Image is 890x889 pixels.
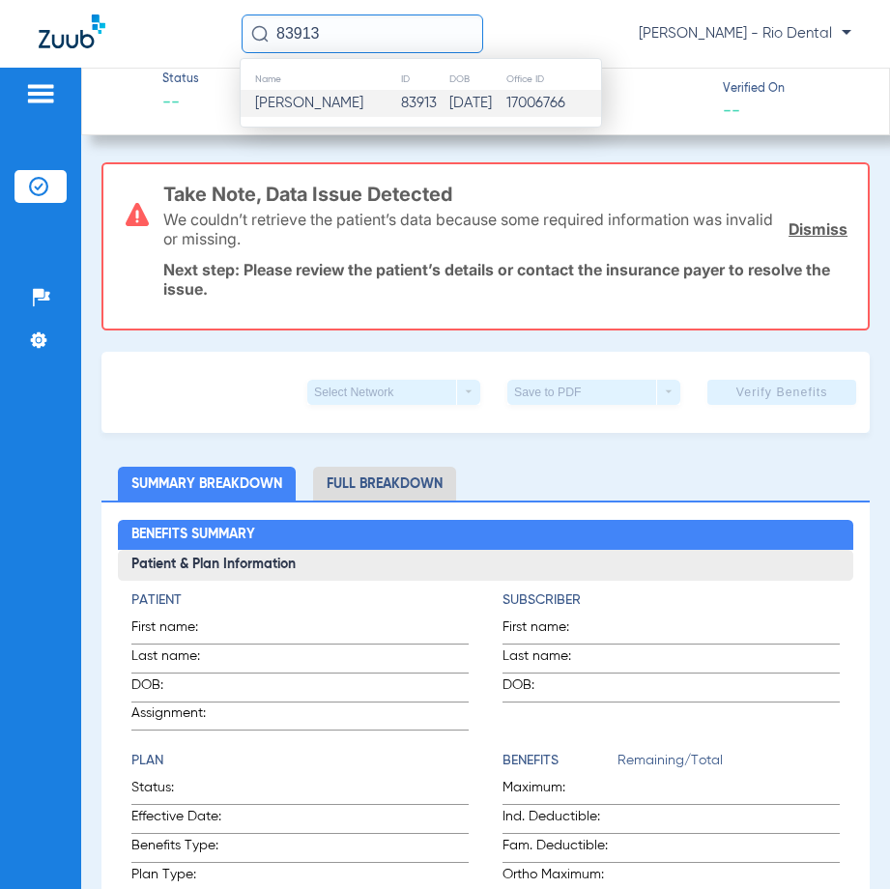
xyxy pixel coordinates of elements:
span: DOB: [131,675,226,702]
span: Maximum: [502,778,617,804]
span: DOB: [502,675,597,702]
h2: Benefits Summary [118,520,852,551]
td: 83913 [400,90,448,117]
th: DOB [448,69,505,90]
h4: Plan [131,751,469,771]
span: -- [162,91,199,115]
img: Search Icon [251,25,269,43]
span: Effective Date: [131,807,273,833]
span: Ind. Deductible: [502,807,617,833]
li: Full Breakdown [313,467,456,501]
th: Office ID [505,69,601,90]
span: Fam. Deductible: [502,836,617,862]
h3: Patient & Plan Information [118,550,852,581]
span: Benefits Type: [131,836,273,862]
p: We couldn’t retrieve the patient’s data because some required information was invalid or missing. [163,210,775,248]
h4: Benefits [502,751,617,771]
span: Assignment: [131,703,226,730]
h4: Subscriber [502,590,840,611]
span: [PERSON_NAME] - Rio Dental [639,24,851,43]
th: ID [400,69,448,90]
app-breakdown-title: Benefits [502,751,617,778]
span: First name: [502,617,597,644]
span: [PERSON_NAME] [255,96,363,110]
h3: Take Note, Data Issue Detected [163,185,847,204]
span: Status: [131,778,273,804]
span: First name: [131,617,226,644]
span: Status [162,72,199,89]
span: Verified On [723,81,858,99]
li: Summary Breakdown [118,467,296,501]
span: -- [570,91,705,115]
h4: Patient [131,590,469,611]
img: error-icon [126,203,149,226]
img: hamburger-icon [25,82,56,105]
span: Last name: [502,646,597,673]
span: Last name: [131,646,226,673]
p: Next step: Please review the patient’s details or contact the insurance payer to resolve the issue. [163,260,847,299]
td: [DATE] [448,90,505,117]
img: Zuub Logo [39,14,105,48]
td: 17006766 [505,90,601,117]
span: -- [723,100,740,120]
input: Search for patients [242,14,483,53]
span: Payer [570,72,705,89]
span: Remaining/Total [617,751,840,778]
th: Name [241,69,400,90]
a: Dismiss [789,219,847,239]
